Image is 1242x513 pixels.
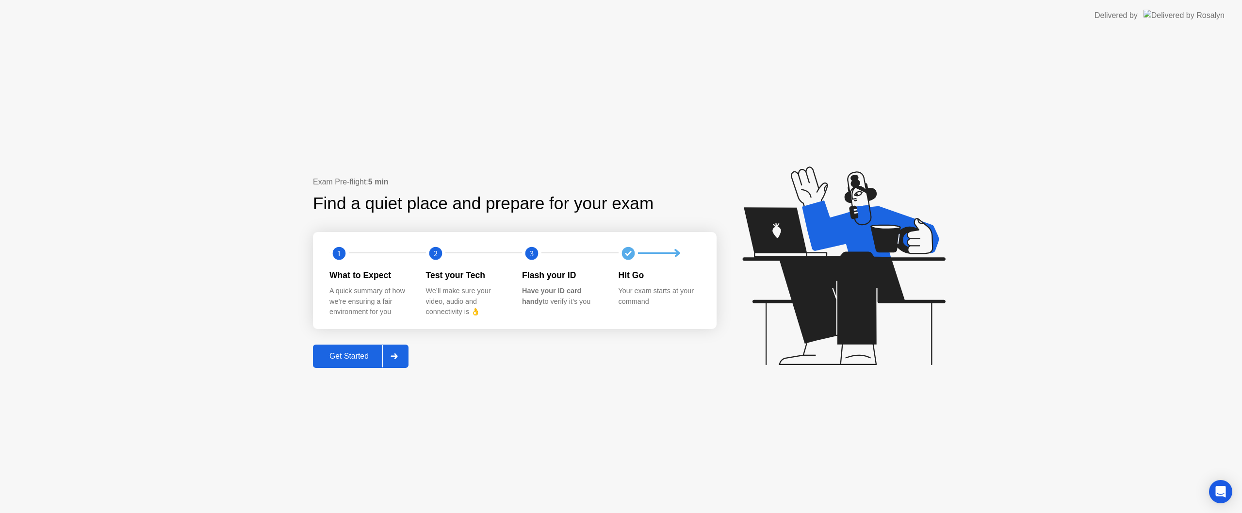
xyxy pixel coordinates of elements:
div: Flash your ID [522,269,603,281]
button: Get Started [313,345,409,368]
div: Open Intercom Messenger [1209,480,1232,503]
div: Exam Pre-flight: [313,176,717,188]
text: 3 [530,248,534,258]
div: What to Expect [329,269,410,281]
text: 2 [433,248,437,258]
div: Your exam starts at your command [619,286,700,307]
div: Find a quiet place and prepare for your exam [313,191,655,216]
div: Test your Tech [426,269,507,281]
text: 1 [337,248,341,258]
div: Delivered by [1095,10,1138,21]
img: Delivered by Rosalyn [1144,10,1225,21]
b: 5 min [368,178,389,186]
div: Get Started [316,352,382,361]
div: We’ll make sure your video, audio and connectivity is 👌 [426,286,507,317]
b: Have your ID card handy [522,287,581,305]
div: A quick summary of how we’re ensuring a fair environment for you [329,286,410,317]
div: Hit Go [619,269,700,281]
div: to verify it’s you [522,286,603,307]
